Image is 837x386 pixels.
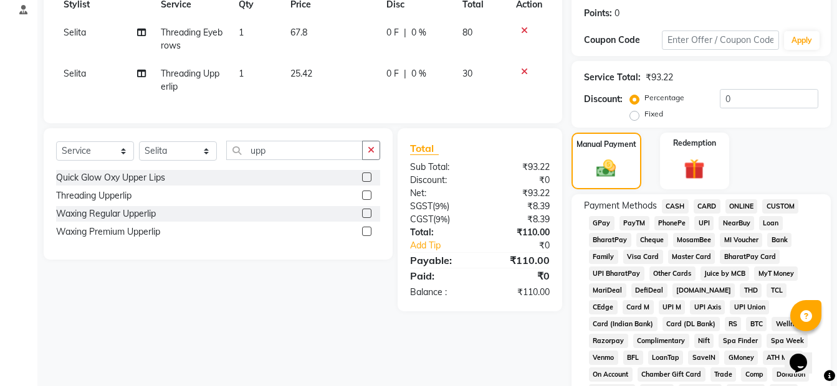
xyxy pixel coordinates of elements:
[668,250,715,264] span: Master Card
[401,268,480,283] div: Paid:
[290,27,307,38] span: 67.8
[719,216,754,230] span: NearBuy
[401,286,480,299] div: Balance :
[401,174,480,187] div: Discount:
[436,214,447,224] span: 9%
[411,67,426,80] span: 0 %
[619,216,649,230] span: PayTM
[725,199,758,214] span: ONLINE
[754,266,798,281] span: MyT Money
[772,367,809,382] span: Donation
[701,266,750,281] span: Juice by MCB
[56,207,156,220] div: Waxing Regular Upperlip
[386,67,399,80] span: 0 F
[480,161,559,174] div: ₹93.22
[631,283,667,298] span: DefiDeal
[64,27,86,38] span: Selita
[56,171,165,184] div: Quick Glow Oxy Upper Lips
[410,214,433,225] span: CGST
[725,317,742,331] span: RS
[644,108,663,120] label: Fixed
[648,351,684,365] span: LoanTap
[480,268,559,283] div: ₹0
[589,317,658,331] span: Card (Indian Bank)
[584,93,623,106] div: Discount:
[480,253,559,268] div: ₹110.00
[411,26,426,39] span: 0 %
[615,7,619,20] div: 0
[589,283,626,298] span: MariDeal
[719,334,762,348] span: Spa Finder
[636,233,668,247] span: Cheque
[673,138,716,149] label: Redemption
[239,68,244,79] span: 1
[694,334,714,348] span: Nift
[589,351,618,365] span: Venmo
[741,367,767,382] span: Comp
[480,226,559,239] div: ₹110.00
[649,266,696,281] span: Other Cards
[767,283,787,298] span: TCL
[638,367,705,382] span: Chamber Gift Card
[161,68,219,92] span: Threading Upperlip
[740,283,762,298] span: THD
[677,156,711,182] img: _gift.svg
[746,317,767,331] span: BTC
[589,300,618,314] span: CEdge
[401,213,480,226] div: ( )
[589,334,628,348] span: Razorpay
[673,233,715,247] span: MosamBee
[672,283,735,298] span: [DOMAIN_NAME]
[730,300,769,314] span: UPI Union
[623,351,643,365] span: BFL
[462,27,472,38] span: 80
[401,239,493,252] a: Add Tip
[584,71,641,84] div: Service Total:
[161,27,222,51] span: Threading Eyebrows
[662,317,720,331] span: Card (DL Bank)
[404,67,406,80] span: |
[401,253,480,268] div: Payable:
[690,300,725,314] span: UPI Axis
[480,213,559,226] div: ₹8.39
[480,286,559,299] div: ₹110.00
[623,300,654,314] span: Card M
[480,174,559,187] div: ₹0
[589,233,631,247] span: BharatPay
[633,334,689,348] span: Complimentary
[401,226,480,239] div: Total:
[654,216,690,230] span: PhonePe
[644,92,684,103] label: Percentage
[410,142,439,155] span: Total
[763,351,803,365] span: ATH Movil
[589,266,644,281] span: UPI BharatPay
[480,200,559,213] div: ₹8.39
[480,187,559,200] div: ₹93.22
[662,199,689,214] span: CASH
[410,200,433,212] span: SGST
[404,26,406,39] span: |
[386,26,399,39] span: 0 F
[720,233,762,247] span: MI Voucher
[767,334,808,348] span: Spa Week
[226,141,363,160] input: Search or Scan
[401,200,480,213] div: ( )
[694,199,720,214] span: CARD
[694,216,714,230] span: UPI
[239,27,244,38] span: 1
[584,34,662,47] div: Coupon Code
[785,336,825,374] iframe: chat widget
[584,199,657,212] span: Payment Methods
[784,31,820,50] button: Apply
[401,161,480,174] div: Sub Total:
[462,68,472,79] span: 30
[772,317,815,331] span: Wellnessta
[762,199,798,214] span: CUSTOM
[662,31,779,50] input: Enter Offer / Coupon Code
[767,233,792,247] span: Bank
[576,139,636,150] label: Manual Payment
[56,189,132,202] div: Threading Upperlip
[584,7,612,20] div: Points:
[435,201,447,211] span: 9%
[688,351,719,365] span: SaveIN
